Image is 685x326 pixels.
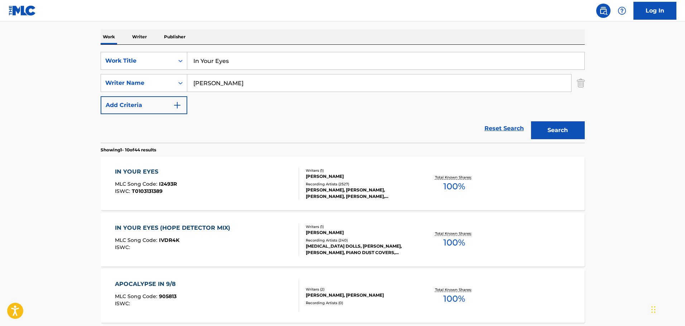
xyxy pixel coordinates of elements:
[618,6,626,15] img: help
[306,181,414,187] div: Recording Artists ( 2527 )
[306,229,414,236] div: [PERSON_NAME]
[115,224,234,232] div: IN YOUR EYES (HOPE DETECTOR MIX)
[435,287,473,292] p: Total Known Shares:
[443,180,465,193] span: 100 %
[633,2,676,20] a: Log In
[599,6,608,15] img: search
[306,187,414,200] div: [PERSON_NAME], [PERSON_NAME], [PERSON_NAME], [PERSON_NAME], [PERSON_NAME]
[101,147,156,153] p: Showing 1 - 10 of 44 results
[130,29,149,44] p: Writer
[651,299,656,320] div: Drag
[306,238,414,243] div: Recording Artists ( 240 )
[435,175,473,180] p: Total Known Shares:
[162,29,188,44] p: Publisher
[101,52,585,143] form: Search Form
[306,243,414,256] div: [MEDICAL_DATA] DOLLS, [PERSON_NAME], [PERSON_NAME], PIANO DUST COVERS, [PERSON_NAME]
[306,224,414,229] div: Writers ( 1 )
[577,74,585,92] img: Delete Criterion
[173,101,182,110] img: 9d2ae6d4665cec9f34b9.svg
[115,237,159,243] span: MLC Song Code :
[615,4,629,18] div: Help
[306,168,414,173] div: Writers ( 1 )
[115,293,159,300] span: MLC Song Code :
[159,237,179,243] span: IVDR4K
[159,293,177,300] span: 905813
[306,300,414,306] div: Recording Artists ( 0 )
[115,188,132,194] span: ISWC :
[481,121,527,136] a: Reset Search
[306,287,414,292] div: Writers ( 2 )
[115,244,132,250] span: ISWC :
[596,4,611,18] a: Public Search
[306,173,414,180] div: [PERSON_NAME]
[9,5,36,16] img: MLC Logo
[101,269,585,323] a: APOCALYPSE IN 9/8MLC Song Code:905813ISWC:Writers (2)[PERSON_NAME], [PERSON_NAME]Recording Artist...
[435,231,473,236] p: Total Known Shares:
[115,167,177,176] div: IN YOUR EYES
[132,188,163,194] span: T0103131389
[101,29,117,44] p: Work
[101,213,585,267] a: IN YOUR EYES (HOPE DETECTOR MIX)MLC Song Code:IVDR4KISWC:Writers (1)[PERSON_NAME]Recording Artist...
[105,79,170,87] div: Writer Name
[115,181,159,187] span: MLC Song Code :
[159,181,177,187] span: I2493R
[105,57,170,65] div: Work Title
[101,157,585,210] a: IN YOUR EYESMLC Song Code:I2493RISWC:T0103131389Writers (1)[PERSON_NAME]Recording Artists (2527)[...
[306,292,414,298] div: [PERSON_NAME], [PERSON_NAME]
[101,96,187,114] button: Add Criteria
[115,280,179,288] div: APOCALYPSE IN 9/8
[649,292,685,326] iframe: Chat Widget
[115,300,132,307] span: ISWC :
[443,292,465,305] span: 100 %
[531,121,585,139] button: Search
[443,236,465,249] span: 100 %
